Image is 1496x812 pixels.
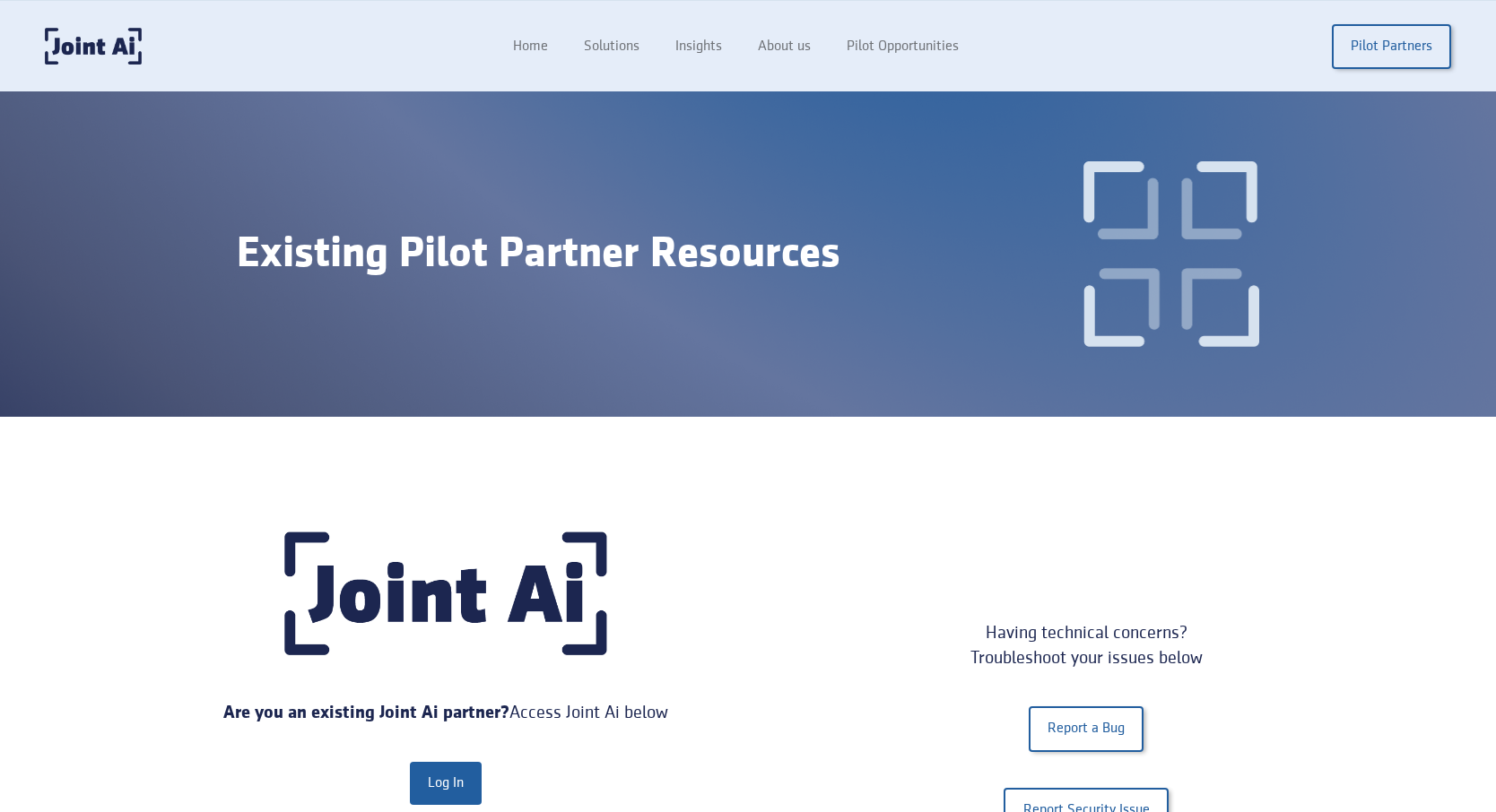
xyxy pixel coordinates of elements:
div: Existing Pilot Partner Resources [237,229,840,280]
a: Insights [657,30,740,64]
a: Home [495,30,566,64]
a: home [45,28,142,65]
strong: Are you an existing Joint Ai partner? [223,704,509,722]
a: Report a Bug [1029,706,1144,751]
a: Pilot Opportunities [829,30,977,64]
a: About us [740,30,829,64]
a: Pilot Partners [1332,24,1451,69]
a: Solutions [566,30,657,64]
a: Log In [410,762,482,805]
div: Having technical concerns? Troubleshoot your issues below [820,620,1352,670]
div: Access Joint Ai below [215,700,676,726]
